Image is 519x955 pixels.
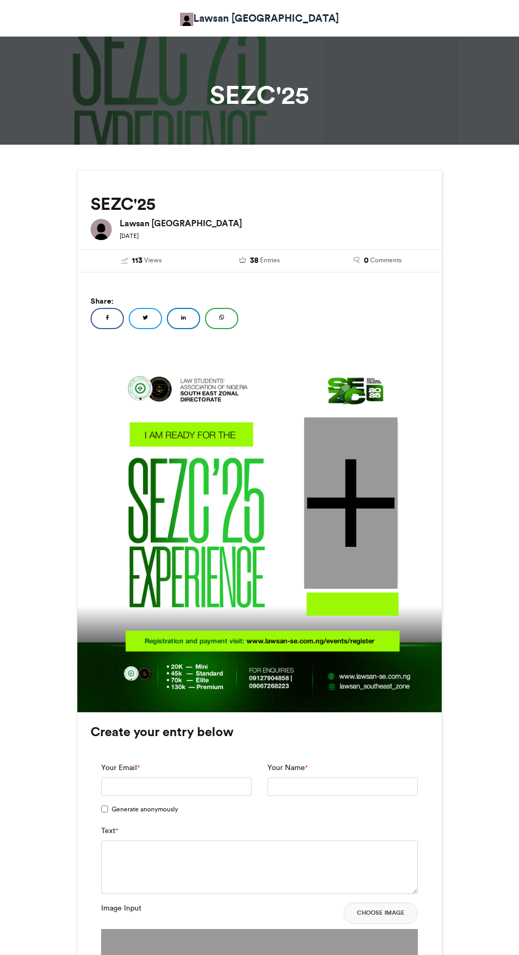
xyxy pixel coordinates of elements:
h3: Create your entry below [91,726,428,738]
a: Lawsan [GEOGRAPHIC_DATA] [180,11,339,26]
span: 38 [250,255,258,267]
span: Generate anonymously [112,804,178,814]
img: Lawsan South East [180,13,193,26]
h2: SEZC'25 [91,194,428,214]
span: Entries [260,255,280,265]
label: Text [101,825,118,836]
a: 38 Entries [209,255,311,267]
span: 0 [364,255,369,267]
label: Image Input [101,903,141,914]
img: Lawsan South East [91,219,112,240]
span: Comments [370,255,401,265]
span: Views [144,255,162,265]
h1: SEZC'25 [77,82,442,108]
label: Your Email [101,762,140,773]
h5: Share: [91,294,428,308]
small: [DATE] [120,232,139,240]
button: Choose Image [344,903,418,924]
h6: Lawsan [GEOGRAPHIC_DATA] [120,219,428,227]
a: 0 Comments [326,255,428,267]
a: 113 Views [91,255,193,267]
span: 113 [132,255,142,267]
input: Generate anonymously [101,806,108,812]
label: Your Name [267,762,308,773]
img: Background [77,348,442,712]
